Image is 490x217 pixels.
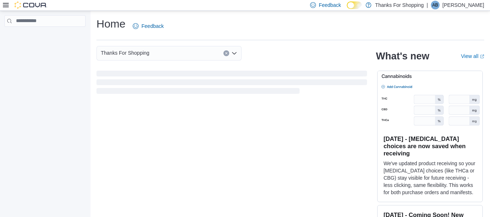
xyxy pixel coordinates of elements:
img: Cova [15,1,47,9]
nav: Complex example [4,28,86,46]
button: Clear input [223,50,229,56]
a: Feedback [130,19,166,33]
button: Open list of options [231,50,237,56]
span: Feedback [141,22,164,30]
input: Dark Mode [347,1,362,9]
span: Thanks For Shopping [101,49,149,57]
h3: [DATE] - [MEDICAL_DATA] choices are now saved when receiving [383,135,477,157]
p: Thanks For Shopping [375,1,424,9]
h1: Home [96,17,125,31]
h2: What's new [376,50,429,62]
svg: External link [480,54,484,59]
a: View allExternal link [461,53,484,59]
p: We've updated product receiving so your [MEDICAL_DATA] choices (like THCa or CBG) stay visible fo... [383,160,477,196]
span: Feedback [319,1,341,9]
p: [PERSON_NAME] [442,1,484,9]
div: Ace Braaten [431,1,440,9]
span: Loading [96,72,367,95]
span: AB [432,1,438,9]
p: | [427,1,428,9]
